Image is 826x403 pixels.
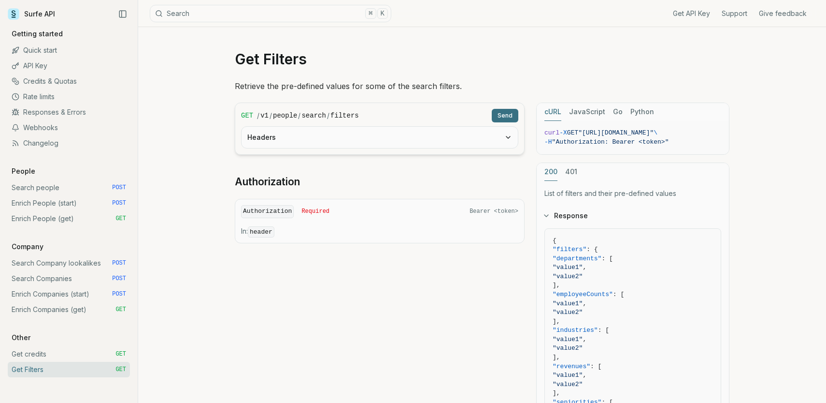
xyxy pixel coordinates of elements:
[8,180,130,195] a: Search people POST
[112,199,126,207] span: POST
[553,354,560,361] span: ],
[759,9,807,18] a: Give feedback
[327,111,329,120] span: /
[235,175,300,189] a: Authorization
[241,111,253,120] span: GET
[115,350,126,358] span: GET
[8,255,130,271] a: Search Company lookalikes POST
[598,327,609,334] span: : [
[544,189,721,198] p: List of filters and their pre-defined values
[553,300,583,307] span: "value1"
[552,138,669,146] span: "Authorization: Bearer <token>"
[544,138,552,146] span: -H
[590,363,601,370] span: : [
[583,300,586,307] span: ,
[8,242,47,252] p: Company
[8,333,34,343] p: Other
[112,259,126,267] span: POST
[544,163,557,181] button: 200
[8,43,130,58] a: Quick start
[8,74,130,89] a: Credits & Quotas
[150,5,391,22] button: Search⌘K
[586,246,598,253] span: : {
[567,129,578,136] span: GET
[492,109,518,122] button: Send
[112,290,126,298] span: POST
[242,127,518,148] button: Headers
[553,309,583,316] span: "value2"
[553,336,583,343] span: "value1"
[559,129,567,136] span: -X
[115,306,126,313] span: GET
[8,286,130,302] a: Enrich Companies (start) POST
[241,205,294,218] code: Authorization
[565,163,577,181] button: 401
[8,104,130,120] a: Responses & Errors
[260,111,269,120] code: v1
[8,89,130,104] a: Rate limits
[235,50,729,68] h1: Get Filters
[8,195,130,211] a: Enrich People (start) POST
[330,111,359,120] code: filters
[583,336,586,343] span: ,
[722,9,747,18] a: Support
[553,246,586,253] span: "filters"
[613,103,623,121] button: Go
[115,366,126,373] span: GET
[601,255,612,262] span: : [
[8,346,130,362] a: Get credits GET
[553,291,613,298] span: "employeeCounts"
[578,129,654,136] span: "[URL][DOMAIN_NAME]"
[301,208,329,215] span: Required
[8,166,39,176] p: People
[8,58,130,74] a: API Key
[569,103,605,121] button: JavaScript
[115,215,126,223] span: GET
[553,273,583,280] span: "value2"
[654,129,657,136] span: \
[470,208,518,215] span: Bearer <token>
[365,8,376,19] kbd: ⌘
[112,275,126,283] span: POST
[301,111,326,120] code: search
[115,7,130,21] button: Collapse Sidebar
[8,135,130,151] a: Changelog
[8,29,67,39] p: Getting started
[630,103,654,121] button: Python
[553,381,583,388] span: "value2"
[8,120,130,135] a: Webhooks
[613,291,624,298] span: : [
[270,111,272,120] span: /
[8,271,130,286] a: Search Companies POST
[235,79,729,93] p: Retrieve the pre-defined values for some of the search filters.
[273,111,297,120] code: people
[553,237,556,244] span: {
[8,302,130,317] a: Enrich Companies (get) GET
[537,203,729,228] button: Response
[257,111,259,120] span: /
[583,372,586,379] span: ,
[544,103,561,121] button: cURL
[553,327,598,334] span: "industries"
[377,8,388,19] kbd: K
[112,184,126,192] span: POST
[673,9,710,18] a: Get API Key
[553,344,583,352] span: "value2"
[553,363,590,370] span: "revenues"
[553,264,583,271] span: "value1"
[248,226,274,238] code: header
[553,255,601,262] span: "departments"
[553,372,583,379] span: "value1"
[583,264,586,271] span: ,
[553,389,560,397] span: ],
[553,318,560,325] span: ],
[8,211,130,226] a: Enrich People (get) GET
[8,362,130,377] a: Get Filters GET
[553,282,560,289] span: ],
[8,7,55,21] a: Surfe API
[298,111,300,120] span: /
[544,129,559,136] span: curl
[241,226,518,237] p: In:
